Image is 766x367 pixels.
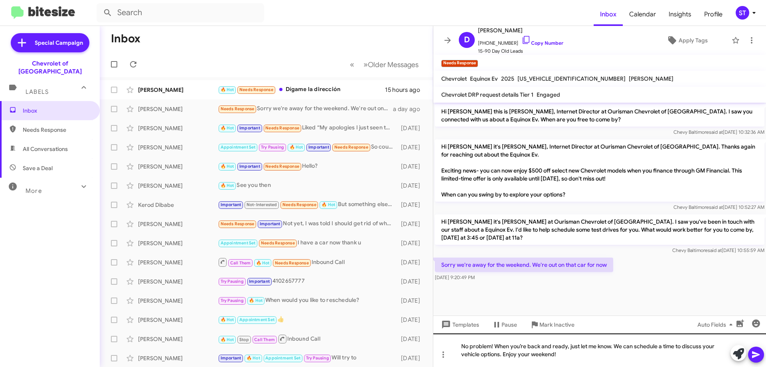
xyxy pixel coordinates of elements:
[221,221,255,226] span: Needs Response
[221,106,255,111] span: Needs Response
[221,125,234,131] span: 🔥 Hot
[441,60,478,67] small: Needs Response
[478,35,563,47] span: [PHONE_NUMBER]
[218,143,397,152] div: So could you please come and get the truck 🙏
[397,354,426,362] div: [DATE]
[138,335,218,343] div: [PERSON_NAME]
[709,204,723,210] span: said at
[537,91,560,98] span: Engaged
[111,32,140,45] h1: Inbox
[698,3,729,26] a: Profile
[397,182,426,190] div: [DATE]
[218,104,393,113] div: Sorry we're away for the weekend. We're out on that car for now
[256,260,270,266] span: 🔥 Hot
[679,33,708,48] span: Apply Tags
[397,163,426,171] div: [DATE]
[138,201,218,209] div: Kerod Dibabe
[441,91,533,98] span: Chevrolet DRP request details Tier 1
[345,56,423,73] nav: Page navigation example
[138,105,218,113] div: [PERSON_NAME]
[350,60,354,69] span: «
[218,334,397,344] div: Inbound Call
[521,40,563,46] a: Copy Number
[322,202,335,207] span: 🔥 Hot
[594,3,623,26] a: Inbox
[218,219,397,228] div: Not yet, I was told I should get rid of what I have first
[221,298,244,303] span: Try Pausing
[397,335,426,343] div: [DATE]
[218,85,385,94] div: Dígame la dirección
[501,75,514,82] span: 2025
[623,3,662,26] a: Calendar
[736,6,749,20] div: ST
[397,258,426,266] div: [DATE]
[218,238,397,248] div: I have a car now thank u
[221,183,234,188] span: 🔥 Hot
[221,279,244,284] span: Try Pausing
[35,39,83,47] span: Special Campaign
[397,297,426,305] div: [DATE]
[691,317,742,332] button: Auto Fields
[440,317,479,332] span: Templates
[433,333,766,367] div: No problem! When you’re back and ready, just let me know. We can schedule a time to discuss your ...
[345,56,359,73] button: Previous
[308,145,329,150] span: Important
[673,204,764,210] span: Chevy Baltimore [DATE] 10:52:27 AM
[221,240,256,246] span: Appointment Set
[239,87,273,92] span: Needs Response
[138,258,218,266] div: [PERSON_NAME]
[138,143,218,151] div: [PERSON_NAME]
[397,124,426,132] div: [DATE]
[221,355,241,361] span: Important
[239,337,249,342] span: Stop
[470,75,498,82] span: Equinox Ev
[662,3,698,26] a: Insights
[359,56,423,73] button: Next
[249,298,263,303] span: 🔥 Hot
[218,353,397,363] div: Will try to
[239,164,260,169] span: Important
[275,260,309,266] span: Needs Response
[254,337,275,342] span: Call Them
[433,317,486,332] button: Templates
[385,86,426,94] div: 15 hours ago
[23,107,91,115] span: Inbox
[23,126,91,134] span: Needs Response
[265,125,299,131] span: Needs Response
[629,75,673,82] span: [PERSON_NAME]
[218,296,397,305] div: When would you like to reschedule?
[249,279,270,284] span: Important
[486,317,523,332] button: Pause
[221,145,256,150] span: Appointment Set
[397,201,426,209] div: [DATE]
[368,60,419,69] span: Older Messages
[397,220,426,228] div: [DATE]
[435,104,764,127] p: Hi [PERSON_NAME] this is [PERSON_NAME], Internet Director at Ourisman Chevrolet of [GEOGRAPHIC_DA...
[697,317,736,332] span: Auto Fields
[138,297,218,305] div: [PERSON_NAME]
[478,26,563,35] span: [PERSON_NAME]
[230,260,251,266] span: Call Them
[306,355,329,361] span: Try Pausing
[441,75,467,82] span: Chevrolet
[221,202,241,207] span: Important
[138,124,218,132] div: [PERSON_NAME]
[397,316,426,324] div: [DATE]
[729,6,757,20] button: ST
[501,317,517,332] span: Pause
[261,145,284,150] span: Try Pausing
[393,105,426,113] div: a day ago
[239,125,260,131] span: Important
[138,163,218,171] div: [PERSON_NAME]
[517,75,626,82] span: [US_VEHICLE_IDENTIFICATION_NUMBER]
[138,239,218,247] div: [PERSON_NAME]
[290,145,303,150] span: 🔥 Hot
[282,202,316,207] span: Needs Response
[138,354,218,362] div: [PERSON_NAME]
[138,86,218,94] div: [PERSON_NAME]
[218,123,397,133] div: Liked “My apologies I just seen the question”
[138,278,218,286] div: [PERSON_NAME]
